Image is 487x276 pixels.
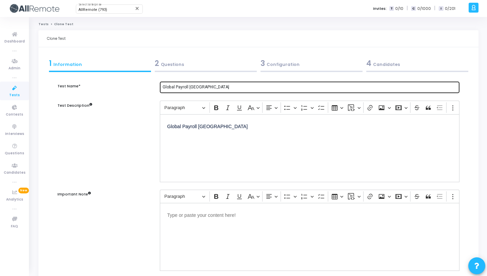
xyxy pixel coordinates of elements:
[366,58,468,69] div: Candidates
[47,30,66,47] div: Clone Test
[366,58,371,69] span: 4
[54,22,73,26] span: Clone Test
[445,6,455,12] span: 0/201
[47,56,153,74] a: 1Information
[164,104,200,112] span: Paragraph
[49,58,151,69] div: Information
[4,39,25,45] span: Dashboard
[6,112,23,118] span: Contests
[38,22,49,26] a: Tests
[160,190,459,203] div: Editor toolbar
[161,191,208,202] button: Paragraph
[155,58,159,69] span: 2
[411,6,416,11] span: C
[57,83,81,89] label: Test Name*
[9,66,20,71] span: Admin
[5,151,24,156] span: Questions
[9,2,60,15] img: logo
[261,58,265,69] span: 3
[9,92,20,98] span: Tests
[38,22,478,27] nav: breadcrumb
[364,56,470,74] a: 4Candidates
[6,197,23,203] span: Analytics
[407,5,408,12] span: |
[11,224,18,229] span: FAQ
[135,6,140,11] mat-icon: Clear
[57,191,91,197] label: Important Note
[258,56,364,74] a: 3Configuration
[79,7,107,12] span: AllRemote (793)
[57,103,92,108] label: Test Description
[261,58,363,69] div: Configuration
[155,58,257,69] div: Questions
[167,122,452,130] p: Global Payroll [GEOGRAPHIC_DATA]
[160,114,459,182] div: Editor editing area: main
[161,102,208,113] button: Paragraph
[395,6,403,12] span: 0/10
[5,131,24,137] span: Interviews
[160,101,459,114] div: Editor toolbar
[434,5,435,12] span: |
[153,56,258,74] a: 2Questions
[389,6,394,11] span: T
[439,6,443,11] span: I
[160,203,459,271] div: Editor editing area: main
[49,58,52,69] span: 1
[4,170,26,176] span: Candidates
[18,188,29,193] span: New
[164,192,200,201] span: Paragraph
[373,6,387,12] label: Invites:
[417,6,431,12] span: 0/1000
